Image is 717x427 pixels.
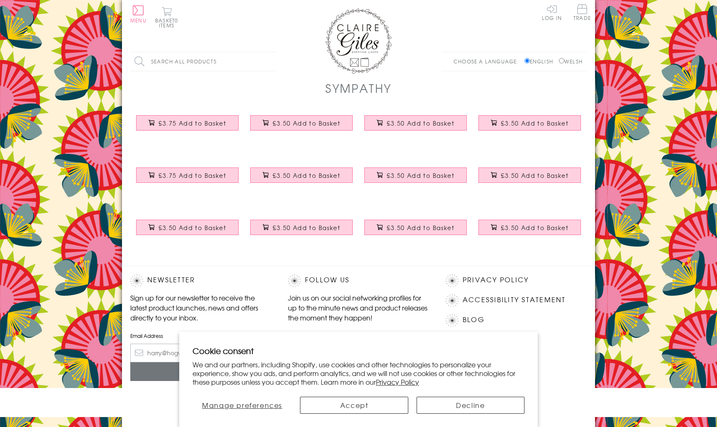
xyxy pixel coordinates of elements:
[473,213,587,249] a: Sympathy, Sorry, Thinking of you Card, Flowers, Sorry for the loss of your pet £3.50 Add to Basket
[478,167,581,183] button: £3.50 Add to Basket
[244,213,358,249] a: Sympathy Card, Sorry Thinking of you, White Flowers fabric butterfly Embellished £3.50 Add to Basket
[136,167,239,183] button: £3.75 Add to Basket
[387,171,454,180] span: £3.50 Add to Basket
[542,4,562,20] a: Log In
[473,161,587,197] a: Sympathy, Sorry, Thinking of you Card, Flowers, With Love £3.50 Add to Basket
[250,115,353,131] button: £3.50 Add to Basket
[130,5,146,23] button: Menu
[387,223,454,232] span: £3.50 Add to Basket
[193,397,292,414] button: Manage preferences
[159,17,178,29] span: 0 items
[358,109,473,145] a: Sympathy, Sorry, Thinking of you Card, Fern Flowers, Thoughts & Prayers £3.50 Add to Basket
[387,119,454,127] span: £3.50 Add to Basket
[273,223,340,232] span: £3.50 Add to Basket
[501,223,568,232] span: £3.50 Add to Basket
[559,58,564,63] input: Welsh
[325,80,392,97] h1: Sympathy
[288,274,429,287] h2: Follow Us
[244,109,358,145] a: Sympathy, Sorry, Thinking of you Card, Blue Star, Embellished with a padded star £3.50 Add to Basket
[267,52,276,71] input: Search
[478,115,581,131] button: £3.50 Add to Basket
[417,397,524,414] button: Decline
[130,161,244,197] a: Sympathy Card, Flowers, Embellished with a colourful tassel £3.75 Add to Basket
[159,119,226,127] span: £3.75 Add to Basket
[250,220,353,235] button: £3.50 Add to Basket
[130,344,271,362] input: harry@hogwarts.edu
[130,17,146,24] span: Menu
[136,115,239,131] button: £3.75 Add to Basket
[501,119,568,127] span: £3.50 Add to Basket
[524,58,530,63] input: English
[159,171,226,180] span: £3.75 Add to Basket
[244,161,358,197] a: Sympathy, Sorry, Thinking of you Card, Heart, fabric butterfly Embellished £3.50 Add to Basket
[559,58,583,65] label: Welsh
[193,360,524,386] p: We and our partners, including Shopify, use cookies and other technologies to personalize your ex...
[364,167,467,183] button: £3.50 Add to Basket
[463,314,485,325] a: Blog
[573,4,591,22] a: Trade
[250,167,353,183] button: £3.50 Add to Basket
[130,332,271,340] label: Email Address
[573,4,591,20] span: Trade
[193,345,524,357] h2: Cookie consent
[159,223,226,232] span: £3.50 Add to Basket
[364,115,467,131] button: £3.50 Add to Basket
[130,362,271,381] input: Subscribe
[463,294,566,306] a: Accessibility Statement
[130,293,271,323] p: Sign up for our newsletter to receive the latest product launches, news and offers directly to yo...
[130,52,276,71] input: Search all products
[463,274,529,286] a: Privacy Policy
[273,119,340,127] span: £3.50 Add to Basket
[288,293,429,323] p: Join us on our social networking profiles for up to the minute news and product releases the mome...
[130,109,244,145] a: Sympathy Card, Sorry, Thinking of you, Embellished with pompoms £3.75 Add to Basket
[501,171,568,180] span: £3.50 Add to Basket
[155,7,178,28] button: Basket0 items
[473,109,587,145] a: Sympathy, Sorry, Thinking of you Card, Watercolour, With Sympathy £3.50 Add to Basket
[524,58,557,65] label: English
[478,220,581,235] button: £3.50 Add to Basket
[358,213,473,249] a: Sympathy, Sorry, Thinking of you Card, Flowers, Sympathy £3.50 Add to Basket
[136,220,239,235] button: £3.50 Add to Basket
[300,397,408,414] button: Accept
[202,400,282,410] span: Manage preferences
[325,8,392,74] img: Claire Giles Greetings Cards
[358,161,473,197] a: Sympathy Card, Sorry, Thinking of you, Sky & Clouds, Embossed and Foiled text £3.50 Add to Basket
[273,171,340,180] span: £3.50 Add to Basket
[130,213,244,249] a: Sympathy, Sorry, Thinking of you Card, Flowers, Sorry £3.50 Add to Basket
[376,377,419,387] a: Privacy Policy
[130,274,271,287] h2: Newsletter
[454,58,523,65] p: Choose a language:
[364,220,467,235] button: £3.50 Add to Basket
